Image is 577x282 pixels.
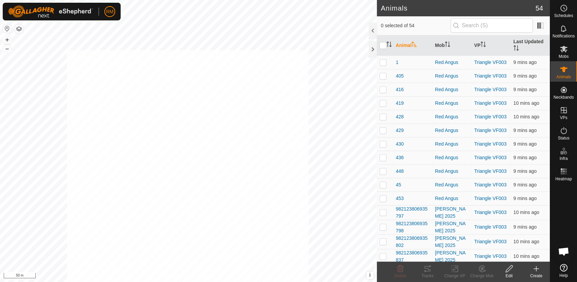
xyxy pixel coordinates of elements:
div: [PERSON_NAME] 2025 [435,220,469,234]
span: Status [558,136,569,140]
a: Help [550,261,577,280]
span: 1 [396,59,399,66]
a: Triangle VF003 [474,168,506,174]
span: 14 Sept 2025, 7:15 am [513,100,539,106]
p-sorticon: Activate to sort [386,43,392,48]
img: Gallagher Logo [8,5,93,18]
div: Red Angus [435,72,469,80]
span: 14 Sept 2025, 7:16 am [513,182,537,187]
span: 436 [396,154,404,161]
div: Red Angus [435,59,469,66]
span: 405 [396,72,404,80]
span: 14 Sept 2025, 7:16 am [513,155,537,160]
button: – [3,45,11,53]
div: Red Angus [435,127,469,134]
p-sorticon: Activate to sort [513,46,519,52]
p-sorticon: Activate to sort [480,43,486,48]
div: Red Angus [435,154,469,161]
span: 429 [396,127,404,134]
div: [PERSON_NAME] 2025 [435,235,469,249]
a: Triangle VF003 [474,100,506,106]
a: Triangle VF003 [474,87,506,92]
button: Reset Map [3,24,11,33]
div: Create [523,273,550,279]
span: VPs [560,116,567,120]
div: Red Angus [435,140,469,148]
span: Neckbands [553,95,574,99]
span: 14 Sept 2025, 7:15 am [513,210,539,215]
a: Triangle VF003 [474,182,506,187]
span: 14 Sept 2025, 7:16 am [513,60,537,65]
span: 14 Sept 2025, 7:15 am [513,114,539,119]
div: Open chat [554,241,574,262]
span: 0 selected of 54 [381,22,451,29]
div: [PERSON_NAME] 2025 [435,205,469,220]
span: 982123806935837 [396,249,430,264]
div: Edit [495,273,523,279]
a: Triangle VF003 [474,73,506,79]
a: Privacy Policy [161,273,187,279]
span: 982123806935798 [396,220,430,234]
h2: Animals [381,4,536,12]
span: 54 [536,3,543,13]
div: Change VP [441,273,468,279]
span: Mobs [559,54,569,59]
span: 982123806935802 [396,235,430,249]
span: 14 Sept 2025, 7:16 am [513,168,537,174]
span: 419 [396,100,404,107]
span: 14 Sept 2025, 7:16 am [513,196,537,201]
a: Triangle VF003 [474,155,506,160]
span: 14 Sept 2025, 7:16 am [513,73,537,79]
span: Help [559,273,568,278]
a: Triangle VF003 [474,196,506,201]
span: 14 Sept 2025, 7:16 am [513,141,537,147]
div: Red Angus [435,100,469,107]
span: i [369,272,370,278]
div: [PERSON_NAME] 2025 [435,249,469,264]
button: Map Layers [15,25,23,33]
a: Triangle VF003 [474,141,506,147]
span: 14 Sept 2025, 7:15 am [513,253,539,259]
a: Triangle VF003 [474,239,506,244]
span: 14 Sept 2025, 7:16 am [513,128,537,133]
div: Red Angus [435,113,469,120]
a: Triangle VF003 [474,253,506,259]
a: Triangle VF003 [474,210,506,215]
div: Tracks [414,273,441,279]
input: Search (S) [451,18,533,33]
div: Red Angus [435,168,469,175]
span: Animals [556,75,571,79]
span: 14 Sept 2025, 7:16 am [513,87,537,92]
span: 453 [396,195,404,202]
span: 416 [396,86,404,93]
div: Red Angus [435,195,469,202]
button: i [366,271,374,279]
span: 448 [396,168,404,175]
span: Notifications [553,34,575,38]
th: Mob [432,35,471,56]
span: Schedules [554,14,573,18]
span: 428 [396,113,404,120]
a: Contact Us [195,273,215,279]
div: Change Mob [468,273,495,279]
span: RM [106,8,113,15]
span: 14 Sept 2025, 7:15 am [513,224,537,230]
span: Heatmap [555,177,572,181]
th: Last Updated [511,35,550,56]
button: + [3,36,11,44]
a: Triangle VF003 [474,128,506,133]
p-sorticon: Activate to sort [412,43,417,48]
span: 45 [396,181,401,188]
p-sorticon: Activate to sort [445,43,450,48]
span: 430 [396,140,404,148]
a: Triangle VF003 [474,60,506,65]
th: Animal [393,35,432,56]
a: Triangle VF003 [474,224,506,230]
span: Infra [559,156,567,161]
span: 982123806935797 [396,205,430,220]
span: 14 Sept 2025, 7:15 am [513,239,539,244]
a: Triangle VF003 [474,114,506,119]
div: Red Angus [435,181,469,188]
th: VP [471,35,510,56]
div: Red Angus [435,86,469,93]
